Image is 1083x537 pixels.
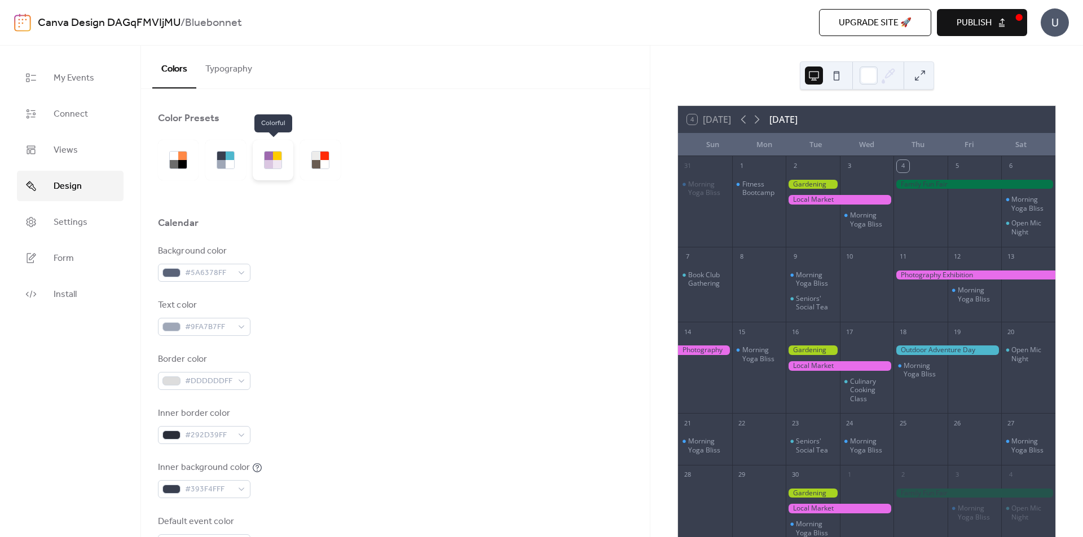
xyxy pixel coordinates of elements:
div: Fitness Bootcamp [742,180,782,197]
span: #9FA7B7FF [185,321,232,334]
div: 18 [897,326,909,338]
div: Morning Yoga Bliss [840,211,894,228]
div: Morning Yoga Bliss [1001,437,1055,454]
div: 25 [897,417,909,429]
div: Morning Yoga Bliss [732,345,786,363]
div: Mon [738,134,790,156]
span: #393F4FFF [185,483,232,496]
div: Gardening Workshop [786,345,840,355]
div: Seniors' Social Tea [786,294,840,312]
div: 27 [1005,417,1017,429]
a: Design [17,171,124,201]
a: Connect [17,99,124,129]
div: 6 [1005,160,1017,172]
div: Book Club Gathering [688,270,728,288]
div: 26 [951,417,963,429]
a: My Events [17,63,124,93]
div: Open Mic Night [1001,345,1055,363]
div: Morning Yoga Bliss [1001,195,1055,212]
div: Morning Yoga Bliss [796,270,835,288]
div: 29 [736,469,748,481]
div: Seniors' Social Tea [786,437,840,454]
div: 19 [951,326,963,338]
div: Open Mic Night [1001,219,1055,236]
div: Local Market [786,361,893,371]
div: Morning Yoga Bliss [678,437,732,454]
div: Morning Yoga Bliss [948,286,1002,303]
div: Sun [687,134,738,156]
div: 30 [789,469,802,481]
div: Text color [158,299,248,312]
div: Book Club Gathering [678,270,732,288]
div: Culinary Cooking Class [850,377,890,403]
span: Design [54,180,82,193]
div: 14 [681,326,694,338]
div: Local Market [786,195,893,205]
div: Morning Yoga Bliss [948,504,1002,521]
div: 4 [897,160,909,172]
div: 2 [789,160,802,172]
span: Colorful [254,114,292,132]
div: 8 [736,251,748,263]
div: 20 [1005,326,1017,338]
div: Seniors' Social Tea [796,437,835,454]
div: 13 [1005,251,1017,263]
div: 10 [843,251,856,263]
div: Morning Yoga Bliss [1011,437,1051,454]
div: Morning Yoga Bliss [742,345,782,363]
div: 1 [736,160,748,172]
a: Form [17,243,124,273]
div: Morning Yoga Bliss [904,361,943,379]
div: Fri [944,134,995,156]
button: Typography [196,46,261,87]
div: [DATE] [769,113,798,126]
div: Family Fun Fair [893,180,1055,189]
div: 3 [951,469,963,481]
div: Gardening Workshop [786,489,840,498]
div: Morning Yoga Bliss [786,520,840,537]
a: Views [17,135,124,165]
a: Install [17,279,124,309]
div: Default event color [158,515,248,529]
div: Fitness Bootcamp [732,180,786,197]
div: Inner border color [158,407,248,420]
a: Canva Design DAGqFMVIjMU [38,12,180,34]
b: Bluebonnet [185,12,242,34]
div: Morning Yoga Bliss [840,437,894,454]
div: Color Presets [158,112,219,125]
div: 4 [1005,469,1017,481]
div: 9 [789,251,802,263]
div: 1 [843,469,856,481]
span: #292D39FF [185,429,232,442]
div: Open Mic Night [1011,345,1051,363]
div: Local Market [786,504,893,513]
div: Border color [158,353,248,366]
div: Morning Yoga Bliss [688,180,728,197]
div: Gardening Workshop [786,180,840,189]
div: 23 [789,417,802,429]
span: #5A6378FF [185,267,232,280]
div: Morning Yoga Bliss [893,361,948,379]
span: #DDDDDDFF [185,375,232,388]
div: Open Mic Night [1011,504,1051,521]
div: Sat [995,134,1046,156]
div: Culinary Cooking Class [840,377,894,403]
div: Morning Yoga Bliss [958,504,997,521]
span: Upgrade site 🚀 [839,16,912,30]
div: Morning Yoga Bliss [786,270,840,288]
div: 3 [843,160,856,172]
div: 22 [736,417,748,429]
div: 7 [681,251,694,263]
div: 17 [843,326,856,338]
span: My Events [54,72,94,85]
div: 2 [897,469,909,481]
div: Open Mic Night [1011,219,1051,236]
div: Morning Yoga Bliss [796,520,835,537]
span: Settings [54,216,87,229]
div: 16 [789,326,802,338]
div: Tue [790,134,841,156]
div: Photography Exhibition [893,270,1055,280]
div: Photography Exhibition [678,345,732,355]
div: Thu [892,134,944,156]
div: U [1041,8,1069,37]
